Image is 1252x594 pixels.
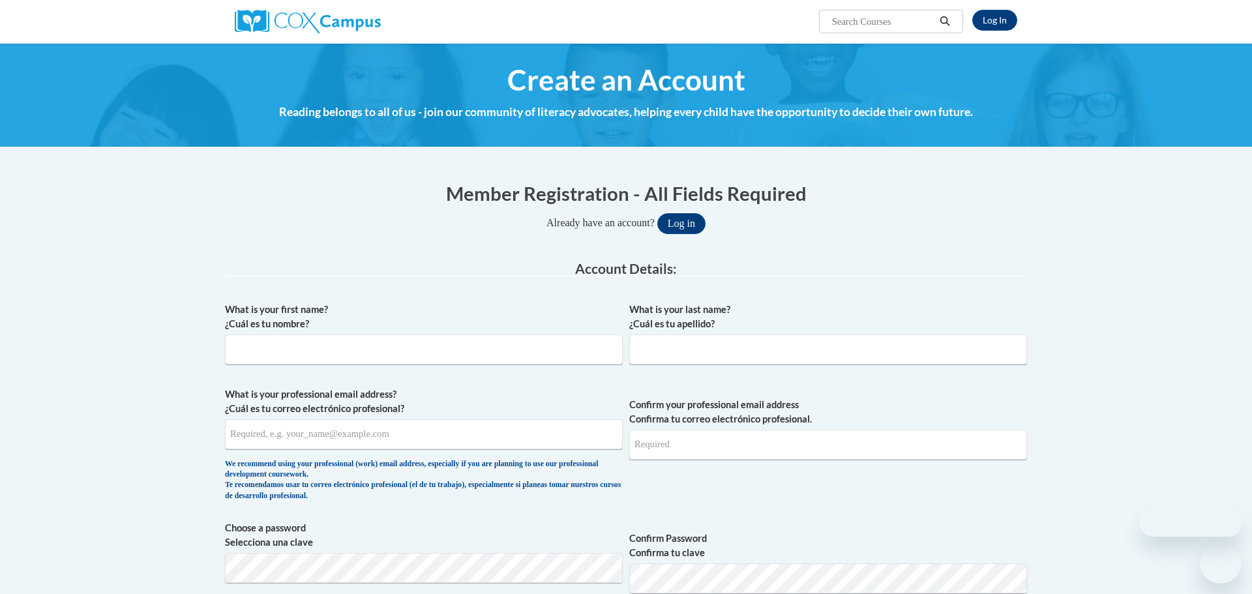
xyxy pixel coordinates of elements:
[546,217,655,228] span: Already have an account?
[831,14,935,29] input: Search Courses
[935,14,955,29] button: Search
[225,104,1027,121] h4: Reading belongs to all of us - join our community of literacy advocates, helping every child have...
[225,459,623,502] div: We recommend using your professional (work) email address, especially if you are planning to use ...
[235,10,381,33] img: Cox Campus
[629,430,1027,460] input: Required
[1140,508,1242,537] iframe: Message from company
[225,180,1027,207] h1: Member Registration - All Fields Required
[629,398,1027,426] label: Confirm your professional email address Confirma tu correo electrónico profesional.
[629,303,1027,331] label: What is your last name? ¿Cuál es tu apellido?
[657,213,706,234] button: Log in
[225,387,623,416] label: What is your professional email address? ¿Cuál es tu correo electrónico profesional?
[1200,542,1242,584] iframe: Button to launch messaging window
[972,10,1017,31] a: Log In
[507,63,745,97] span: Create an Account
[225,334,623,364] input: Metadata input
[225,521,623,550] label: Choose a password Selecciona una clave
[575,260,677,276] span: Account Details:
[629,334,1027,364] input: Metadata input
[225,419,623,449] input: Metadata input
[225,303,623,331] label: What is your first name? ¿Cuál es tu nombre?
[629,531,1027,560] label: Confirm Password Confirma tu clave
